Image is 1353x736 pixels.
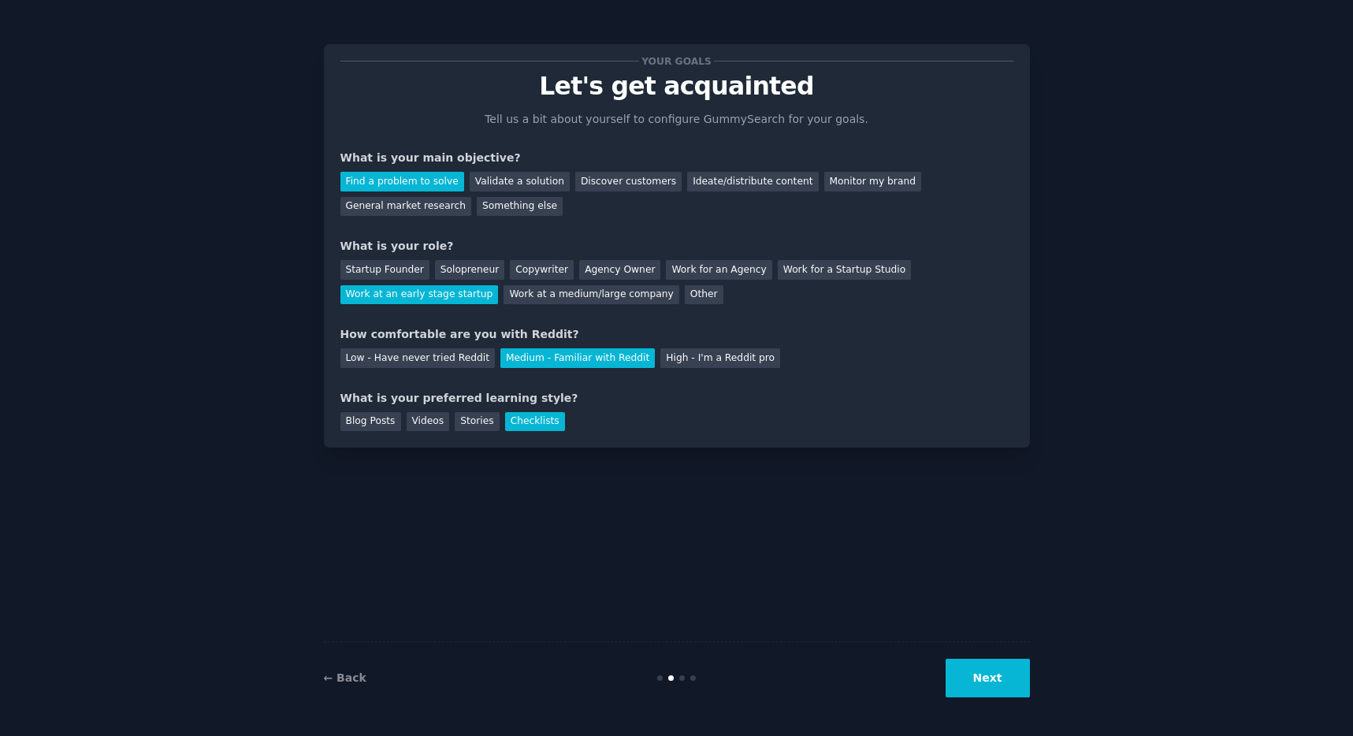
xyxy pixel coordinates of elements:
[685,285,723,305] div: Other
[504,285,678,305] div: Work at a medium/large company
[510,260,574,280] div: Copywriter
[687,172,818,191] div: Ideate/distribute content
[455,412,499,432] div: Stories
[477,197,563,217] div: Something else
[340,238,1013,255] div: What is your role?
[340,348,495,368] div: Low - Have never tried Reddit
[340,197,472,217] div: General market research
[324,671,366,684] a: ← Back
[407,412,450,432] div: Videos
[478,111,875,128] p: Tell us a bit about yourself to configure GummySearch for your goals.
[505,412,565,432] div: Checklists
[435,260,504,280] div: Solopreneur
[340,285,499,305] div: Work at an early stage startup
[340,172,464,191] div: Find a problem to solve
[340,326,1013,343] div: How comfortable are you with Reddit?
[340,390,1013,407] div: What is your preferred learning style?
[340,72,1013,100] p: Let's get acquainted
[340,260,429,280] div: Startup Founder
[340,412,401,432] div: Blog Posts
[500,348,655,368] div: Medium - Familiar with Reddit
[946,659,1030,697] button: Next
[575,172,682,191] div: Discover customers
[470,172,570,191] div: Validate a solution
[639,53,715,69] span: Your goals
[579,260,660,280] div: Agency Owner
[824,172,921,191] div: Monitor my brand
[660,348,780,368] div: High - I'm a Reddit pro
[666,260,771,280] div: Work for an Agency
[778,260,911,280] div: Work for a Startup Studio
[340,150,1013,166] div: What is your main objective?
